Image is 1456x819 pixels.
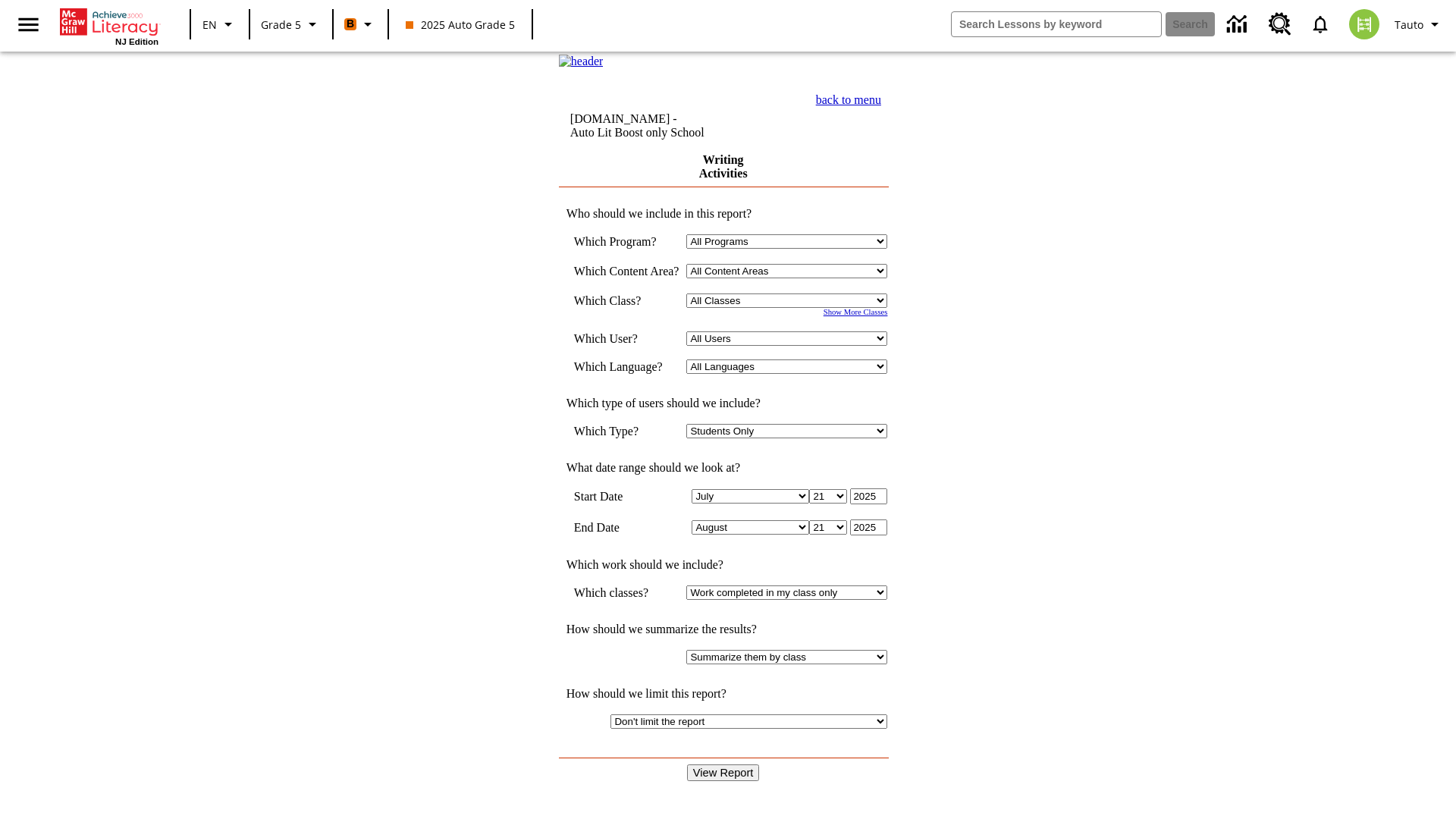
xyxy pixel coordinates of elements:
a: Notifications [1301,5,1340,44]
td: Which type of users should we include? [559,397,888,410]
button: Boost Class color is orange. Change class color [338,11,383,38]
button: Profile/Settings [1389,11,1450,38]
input: search field [952,12,1161,36]
a: back to menu [816,93,881,106]
img: avatar image [1349,9,1379,39]
td: Which work should we include? [559,558,888,572]
td: Start Date [574,488,679,504]
button: Language: EN, Select a language [196,11,244,38]
span: 2025 Auto Grade 5 [406,17,515,33]
td: Which classes? [574,585,679,600]
td: How should we summarize the results? [559,623,888,636]
button: Open side menu [6,2,51,47]
td: Which Class? [574,293,679,308]
td: Which Type? [574,424,679,438]
nobr: Auto Lit Boost only School [570,126,704,139]
td: What date range should we look at? [559,461,888,475]
td: Which User? [574,331,679,346]
span: NJ Edition [115,37,158,46]
button: Grade: Grade 5, Select a grade [255,11,328,38]
a: Show More Classes [824,308,888,316]
input: View Report [687,764,760,781]
span: B [347,14,354,33]
td: End Date [574,519,679,535]
td: Who should we include in this report? [559,207,888,221]
div: Home [60,5,158,46]
a: Data Center [1218,4,1260,45]
a: Resource Center, Will open in new tab [1260,4,1301,45]
span: Tauto [1395,17,1423,33]
td: Which Language? [574,359,679,374]
button: Select a new avatar [1340,5,1389,44]
td: How should we limit this report? [559,687,888,701]
nobr: Which Content Area? [574,265,679,278]
td: Which Program? [574,234,679,249]
span: EN [202,17,217,33]
a: Writing Activities [699,153,748,180]
span: Grade 5 [261,17,301,33]
td: [DOMAIN_NAME] - [570,112,762,140]
img: header [559,55,604,68]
